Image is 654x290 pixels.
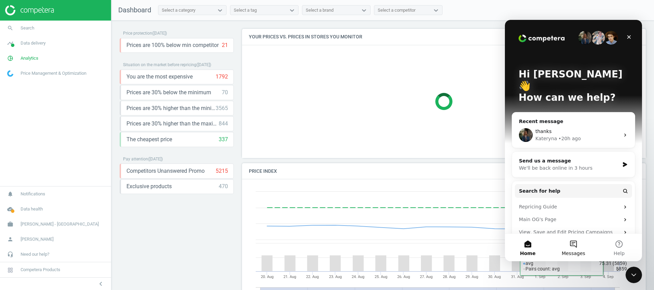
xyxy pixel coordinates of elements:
[196,62,211,67] span: ( [DATE] )
[4,218,17,231] i: work
[216,167,228,175] div: 5215
[5,5,54,15] img: ajHJNr6hYgQAAAAASUVORK5CYII=
[378,7,415,13] div: Select a competitor
[123,31,152,36] span: Price protection
[148,157,163,161] span: ( [DATE] )
[4,248,17,261] i: headset_mic
[126,41,219,49] span: Prices are 100% below min competitor
[126,167,205,175] span: Competitors Unanswered Promo
[488,275,501,279] tspan: 30. Aug
[465,275,478,279] tspan: 29. Aug
[617,267,619,272] text: 0
[126,105,216,112] span: Prices are 30% higher than the minimum
[219,120,228,128] div: 844
[222,89,228,96] div: 70
[123,62,196,67] span: Situation on the market before repricing
[97,280,105,288] i: chevron_left
[261,275,274,279] tspan: 20. Aug
[4,22,17,35] i: search
[222,41,228,49] div: 21
[21,55,38,61] span: Analytics
[352,275,364,279] tspan: 24. Aug
[7,70,13,77] img: wGWNvw8QSZomAAAAABJRU5ErkJggg==
[126,136,172,143] span: The cheapest price
[505,20,642,261] iframe: Intercom live chat
[21,70,86,76] span: Price Management & Optimization
[603,275,614,279] tspan: 4. Sep
[21,191,45,197] span: Notifications
[21,236,53,242] span: [PERSON_NAME]
[535,275,545,279] tspan: 1. Sep
[216,105,228,112] div: 3565
[123,157,148,161] span: Pay attention
[162,7,195,13] div: Select a category
[443,275,456,279] tspan: 28. Aug
[92,279,109,288] button: chevron_left
[306,7,334,13] div: Select a brand
[219,136,228,143] div: 337
[558,275,568,279] tspan: 2. Sep
[580,275,591,279] tspan: 3. Sep
[152,31,167,36] span: ( [DATE] )
[21,206,43,212] span: Data health
[4,203,17,216] i: cloud_done
[216,73,228,81] div: 1792
[126,120,219,128] span: Prices are 30% higher than the maximal
[329,275,342,279] tspan: 23. Aug
[242,29,646,45] h4: Your prices vs. prices in stores you monitor
[4,188,17,201] i: notifications
[21,221,99,227] span: [PERSON_NAME] - [GEOGRAPHIC_DATA]
[126,183,172,190] span: Exclusive products
[4,233,17,246] i: person
[306,275,319,279] tspan: 22. Aug
[126,89,211,96] span: Prices are 30% below the minimum
[626,267,642,283] iframe: Intercom live chat
[283,275,296,279] tspan: 21. Aug
[397,275,410,279] tspan: 26. Aug
[4,37,17,50] i: timeline
[4,52,17,65] i: pie_chart_outlined
[420,275,433,279] tspan: 27. Aug
[234,7,257,13] div: Select a tag
[511,275,524,279] tspan: 31. Aug
[375,275,387,279] tspan: 25. Aug
[242,163,646,179] h4: Price Index
[21,25,34,31] span: Search
[126,73,193,81] span: You are the most expensive
[21,251,49,257] span: Need our help?
[219,183,228,190] div: 470
[118,6,151,14] span: Dashboard
[21,267,60,273] span: Competera Products
[21,40,46,46] span: Data delivery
